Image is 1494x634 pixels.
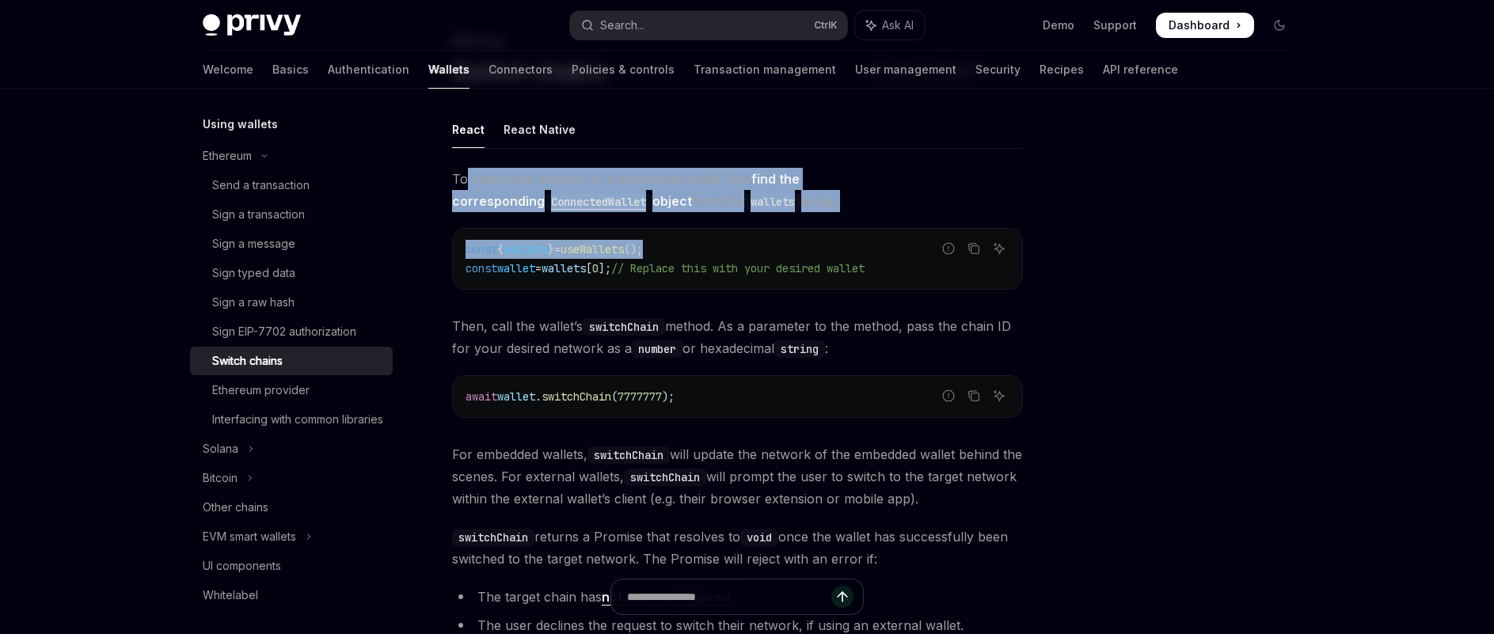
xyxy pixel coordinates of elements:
code: switchChain [452,529,534,546]
a: find the correspondingConnectedWalletobject [452,171,800,209]
code: number [632,340,682,358]
span: Then, call the wallet’s method. As a parameter to the method, pass the chain ID for your desired ... [452,315,1023,359]
a: Transaction management [694,51,836,89]
code: string [774,340,825,358]
span: ( [611,389,618,404]
h5: Using wallets [203,115,278,134]
span: Dashboard [1169,17,1230,33]
span: wallets [504,242,548,256]
code: void [740,529,778,546]
span: await [466,389,497,404]
a: UI components [190,552,393,580]
button: Report incorrect code [938,238,959,259]
a: API reference [1103,51,1178,89]
button: Report incorrect code [938,385,959,406]
span: switchChain [542,389,611,404]
button: Send message [831,586,853,608]
span: Ask AI [882,17,914,33]
div: UI components [203,556,281,575]
span: ]; [599,261,611,275]
div: EVM smart wallets [203,527,296,546]
button: Toggle dark mode [1267,13,1292,38]
a: Wallets [428,51,469,89]
code: ConnectedWallet [545,193,652,211]
a: Demo [1043,17,1074,33]
div: Sign typed data [212,264,295,283]
a: Sign typed data [190,259,393,287]
button: Copy the contents from the code block [964,385,984,406]
code: wallets [744,193,801,211]
div: Search... [600,16,644,35]
button: Ask AI [989,385,1009,406]
a: User management [855,51,956,89]
span: returns a Promise that resolves to once the wallet has successfully been switched to the target n... [452,526,1023,570]
span: (); [624,242,643,256]
div: React Native [504,111,576,148]
span: } [548,242,554,256]
a: Send a transaction [190,171,393,199]
span: = [535,261,542,275]
span: useWallets [561,242,624,256]
span: For embedded wallets, will update the network of the embedded wallet behind the scenes. For exter... [452,443,1023,510]
a: Welcome [203,51,253,89]
div: Switch chains [212,351,283,370]
img: dark logo [203,14,301,36]
div: Send a transaction [212,176,310,195]
span: { [497,242,504,256]
code: switchChain [587,446,670,464]
a: Interfacing with common libraries [190,405,393,434]
a: Sign a transaction [190,200,393,229]
span: To switch the network of a connected wallet, first from the array. [452,168,1023,212]
a: Recipes [1040,51,1084,89]
button: Ask AI [989,238,1009,259]
button: Toggle Bitcoin section [190,464,393,492]
button: Toggle EVM smart wallets section [190,522,393,551]
a: Dashboard [1156,13,1254,38]
a: Sign a raw hash [190,288,393,317]
div: Sign a message [212,234,295,253]
span: const [466,261,497,275]
a: Connectors [488,51,553,89]
span: Ctrl K [814,19,838,32]
span: 0 [592,261,599,275]
div: Solana [203,439,238,458]
div: Sign a transaction [212,205,305,224]
a: Policies & controls [572,51,675,89]
input: Ask a question... [627,579,831,614]
div: Other chains [203,498,268,517]
button: Copy the contents from the code block [964,238,984,259]
a: Switch chains [190,347,393,375]
a: Sign a message [190,230,393,258]
a: Ethereum provider [190,376,393,404]
code: switchChain [583,318,665,336]
a: Authentication [328,51,409,89]
a: Whitelabel [190,581,393,609]
div: Sign a raw hash [212,293,295,312]
div: Bitcoin [203,469,238,488]
button: Open search [570,11,847,40]
div: Ethereum provider [212,381,310,400]
div: Ethereum [203,146,252,165]
span: [ [586,261,592,275]
span: wallets [542,261,586,275]
a: Basics [272,51,309,89]
span: const [466,242,497,256]
a: Security [975,51,1021,89]
div: React [452,111,485,148]
span: ); [662,389,675,404]
code: switchChain [624,469,706,486]
a: Other chains [190,493,393,522]
div: Sign EIP-7702 authorization [212,322,356,341]
span: 7777777 [618,389,662,404]
a: Support [1093,17,1137,33]
span: . [535,389,542,404]
span: wallet [497,389,535,404]
button: Toggle Solana section [190,435,393,463]
span: = [554,242,561,256]
button: Toggle assistant panel [855,11,925,40]
span: wallet [497,261,535,275]
span: // Replace this with your desired wallet [611,261,865,275]
div: Whitelabel [203,586,258,605]
button: Toggle Ethereum section [190,142,393,170]
div: Interfacing with common libraries [212,410,383,429]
